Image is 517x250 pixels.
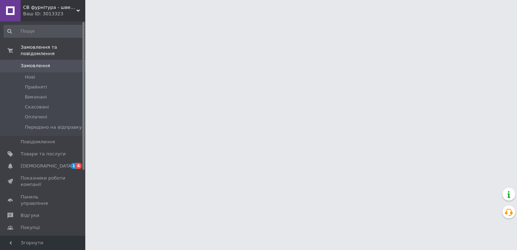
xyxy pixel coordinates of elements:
span: Нові [25,74,35,80]
span: Оплачені [25,114,47,120]
span: Скасовані [25,104,49,110]
input: Пошук [4,25,84,38]
span: Передано на відправку [25,124,82,131]
span: Товари та послуги [21,151,66,157]
span: 6 [76,163,82,169]
span: 1 [71,163,76,169]
div: Ваш ID: 3013323 [23,11,85,17]
span: Замовлення [21,63,50,69]
span: Замовлення та повідомлення [21,44,85,57]
span: Покупці [21,224,40,231]
span: Виконані [25,94,47,100]
span: СВ фурнітура - швейна фурнітура в Хмельницькому [23,4,76,11]
span: Відгуки [21,212,39,219]
span: Прийняті [25,84,47,90]
span: [DEMOGRAPHIC_DATA] [21,163,73,169]
span: Повідомлення [21,139,55,145]
span: Показники роботи компанії [21,175,66,188]
span: Панель управління [21,194,66,207]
